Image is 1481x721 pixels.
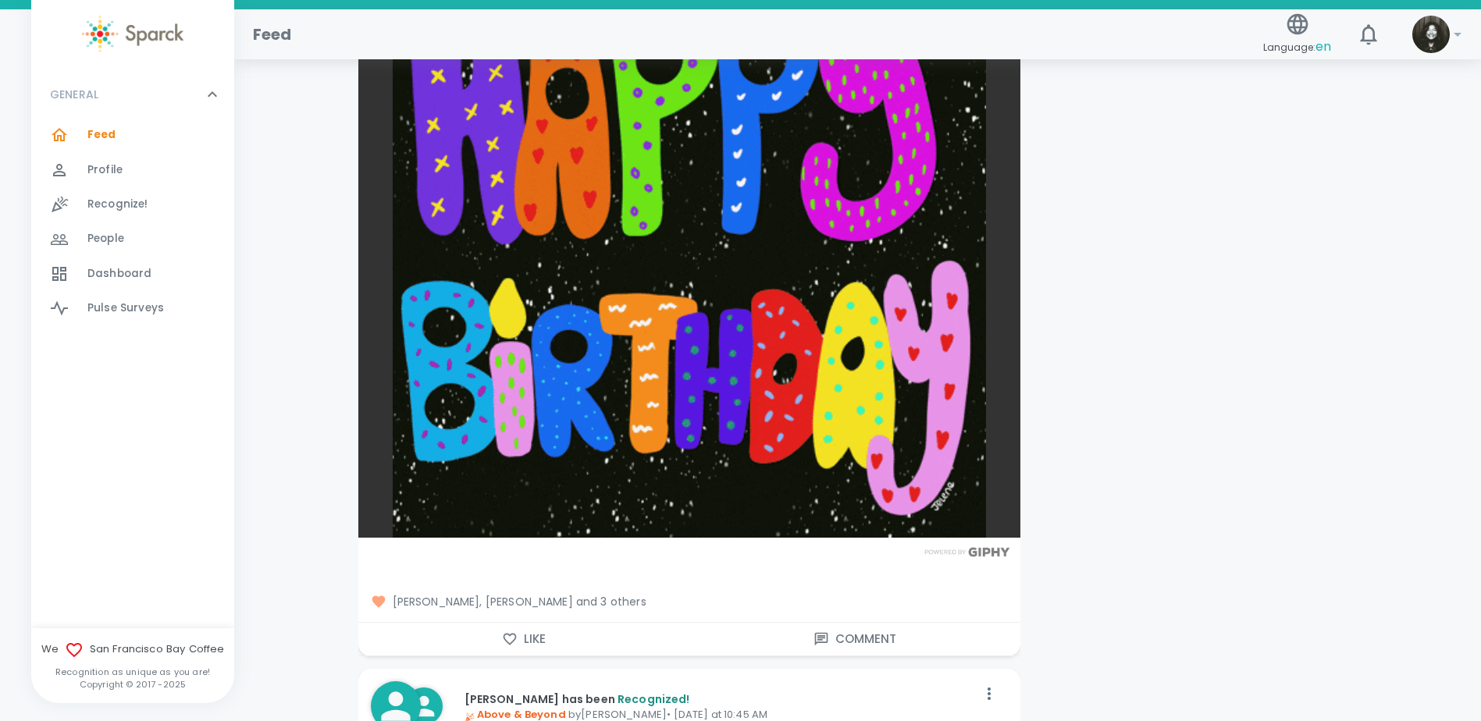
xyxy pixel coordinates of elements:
[87,197,148,212] span: Recognize!
[618,691,690,707] span: Recognized!
[465,691,977,707] p: [PERSON_NAME] has been
[31,641,234,659] span: We San Francisco Bay Coffee
[87,162,123,178] span: Profile
[31,118,234,332] div: GENERAL
[82,16,183,52] img: Sparck logo
[31,187,234,222] a: Recognize!
[253,22,292,47] h1: Feed
[689,623,1020,655] button: Comment
[1263,37,1331,58] span: Language:
[31,118,234,152] a: Feed
[50,87,98,102] p: GENERAL
[31,257,234,291] a: Dashboard
[1315,37,1331,55] span: en
[31,678,234,691] p: Copyright © 2017 - 2025
[31,153,234,187] a: Profile
[920,547,1014,557] img: Powered by GIPHY
[1412,16,1450,53] img: Picture of Angel
[371,594,1008,609] span: [PERSON_NAME], [PERSON_NAME] and 3 others
[31,291,234,325] a: Pulse Surveys
[31,71,234,118] div: GENERAL
[31,16,234,52] a: Sparck logo
[87,231,124,247] span: People
[87,127,116,143] span: Feed
[87,266,151,282] span: Dashboard
[31,666,234,678] p: Recognition as unique as you are!
[358,623,689,655] button: Like
[31,222,234,256] a: People
[1257,7,1337,62] button: Language:en
[87,300,164,316] span: Pulse Surveys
